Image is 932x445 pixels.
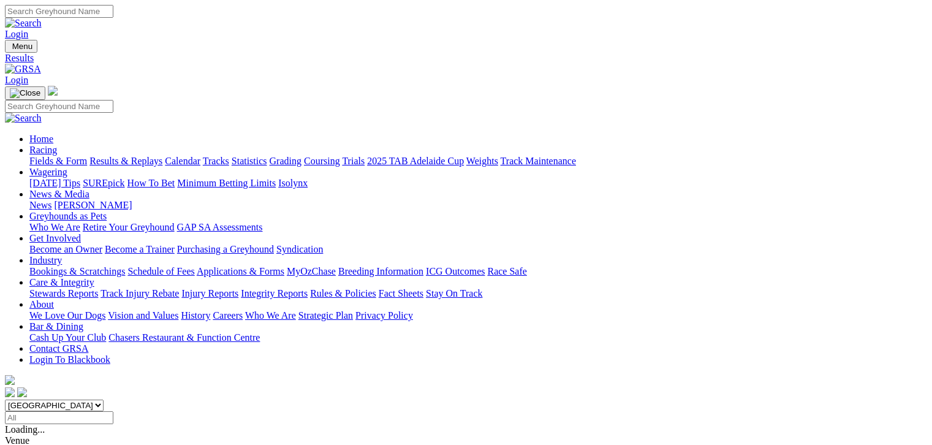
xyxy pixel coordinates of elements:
a: Injury Reports [181,288,238,299]
a: Chasers Restaurant & Function Centre [108,332,260,343]
a: Minimum Betting Limits [177,178,276,188]
a: Track Maintenance [501,156,576,166]
input: Search [5,5,113,18]
a: Strategic Plan [298,310,353,321]
a: Retire Your Greyhound [83,222,175,232]
input: Select date [5,411,113,424]
a: SUREpick [83,178,124,188]
a: Bookings & Scratchings [29,266,125,276]
a: [DATE] Tips [29,178,80,188]
a: Rules & Policies [310,288,376,299]
span: Loading... [5,424,45,435]
a: Racing [29,145,57,155]
img: facebook.svg [5,387,15,397]
a: Who We Are [29,222,80,232]
a: Schedule of Fees [127,266,194,276]
a: Grading [270,156,301,166]
a: Get Involved [29,233,81,243]
img: Search [5,113,42,124]
a: News & Media [29,189,89,199]
img: GRSA [5,64,41,75]
a: Login To Blackbook [29,354,110,365]
a: Syndication [276,244,323,254]
a: Applications & Forms [197,266,284,276]
div: Greyhounds as Pets [29,222,927,233]
a: Careers [213,310,243,321]
span: Menu [12,42,32,51]
a: Stewards Reports [29,288,98,299]
div: News & Media [29,200,927,211]
a: Cash Up Your Club [29,332,106,343]
a: Breeding Information [338,266,423,276]
a: Become an Owner [29,244,102,254]
button: Toggle navigation [5,86,45,100]
a: Industry [29,255,62,265]
a: Tracks [203,156,229,166]
a: Greyhounds as Pets [29,211,107,221]
input: Search [5,100,113,113]
a: Fact Sheets [379,288,423,299]
a: Who We Are [245,310,296,321]
a: Stay On Track [426,288,482,299]
a: Fields & Form [29,156,87,166]
a: MyOzChase [287,266,336,276]
div: Care & Integrity [29,288,927,299]
a: Track Injury Rebate [100,288,179,299]
div: Get Involved [29,244,927,255]
button: Toggle navigation [5,40,37,53]
a: Login [5,29,28,39]
a: Results [5,53,927,64]
div: Industry [29,266,927,277]
a: Purchasing a Greyhound [177,244,274,254]
a: Weights [466,156,498,166]
a: Race Safe [487,266,526,276]
a: Trials [342,156,365,166]
img: twitter.svg [17,387,27,397]
a: Privacy Policy [355,310,413,321]
a: How To Bet [127,178,175,188]
a: Wagering [29,167,67,177]
a: News [29,200,51,210]
a: Coursing [304,156,340,166]
a: [PERSON_NAME] [54,200,132,210]
a: Vision and Values [108,310,178,321]
a: Integrity Reports [241,288,308,299]
img: Search [5,18,42,29]
a: Calendar [165,156,200,166]
img: logo-grsa-white.png [48,86,58,96]
a: GAP SA Assessments [177,222,263,232]
a: We Love Our Dogs [29,310,105,321]
a: ICG Outcomes [426,266,485,276]
div: About [29,310,927,321]
a: Statistics [232,156,267,166]
a: Care & Integrity [29,277,94,287]
a: Results & Replays [89,156,162,166]
a: Contact GRSA [29,343,88,354]
a: Home [29,134,53,144]
a: Login [5,75,28,85]
div: Bar & Dining [29,332,927,343]
a: Bar & Dining [29,321,83,332]
a: Become a Trainer [105,244,175,254]
img: logo-grsa-white.png [5,375,15,385]
a: History [181,310,210,321]
div: Wagering [29,178,927,189]
a: About [29,299,54,310]
a: 2025 TAB Adelaide Cup [367,156,464,166]
img: Close [10,88,40,98]
div: Racing [29,156,927,167]
a: Isolynx [278,178,308,188]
